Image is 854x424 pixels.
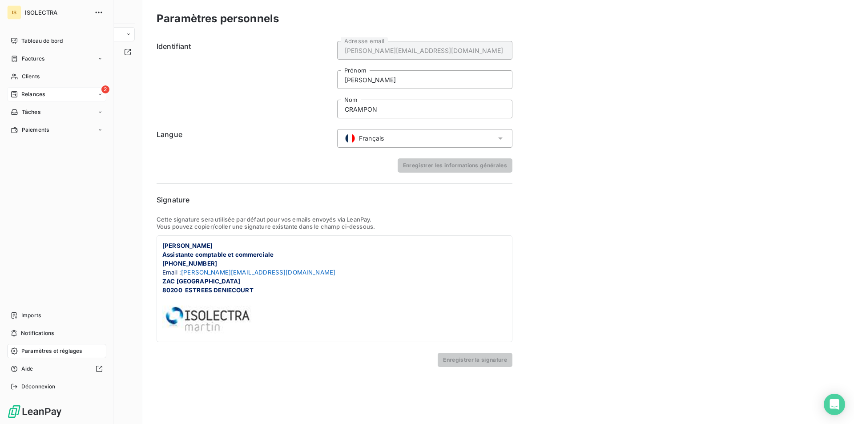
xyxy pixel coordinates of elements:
[22,108,40,116] span: Tâches
[162,287,254,294] span: 80200 ESTREES DENIECOURT
[22,55,44,63] span: Factures
[157,194,512,205] h6: Signature
[25,9,89,16] span: ISOLECTRA
[157,216,512,223] p: Cette signature sera utilisée par défaut pour vos emails envoyés via LeanPay.
[181,268,335,276] a: [PERSON_NAME][EMAIL_ADDRESS][DOMAIN_NAME]
[157,223,512,230] p: Vous pouvez copier/coller une signature existante dans le champ ci-dessous.
[162,295,253,349] img: 0AAAAAElFTkSuQmCC
[181,269,335,276] span: [PERSON_NAME][EMAIL_ADDRESS][DOMAIN_NAME]
[162,278,240,285] span: ZAC [GEOGRAPHIC_DATA]
[157,129,332,148] h6: Langue
[7,5,21,20] div: IS
[162,242,213,249] span: [PERSON_NAME]
[157,41,332,118] h6: Identifiant
[21,329,54,337] span: Notifications
[21,311,41,319] span: Imports
[22,73,40,81] span: Clients
[162,260,217,267] span: [PHONE_NUMBER]
[21,383,56,391] span: Déconnexion
[824,394,845,415] div: Open Intercom Messenger
[21,37,63,45] span: Tableau de bord
[337,41,512,60] input: placeholder
[337,100,512,118] input: placeholder
[21,347,82,355] span: Paramètres et réglages
[7,404,62,419] img: Logo LeanPay
[21,365,33,373] span: Aide
[438,353,512,367] button: Enregistrer la signature
[101,85,109,93] span: 2
[162,269,181,276] span: Email :
[359,134,384,143] span: Français
[337,70,512,89] input: placeholder
[157,11,279,27] h3: Paramètres personnels
[7,362,106,376] a: Aide
[22,126,49,134] span: Paiements
[162,251,274,258] span: Assistante comptable et commerciale
[21,90,45,98] span: Relances
[398,158,512,173] button: Enregistrer les informations générales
